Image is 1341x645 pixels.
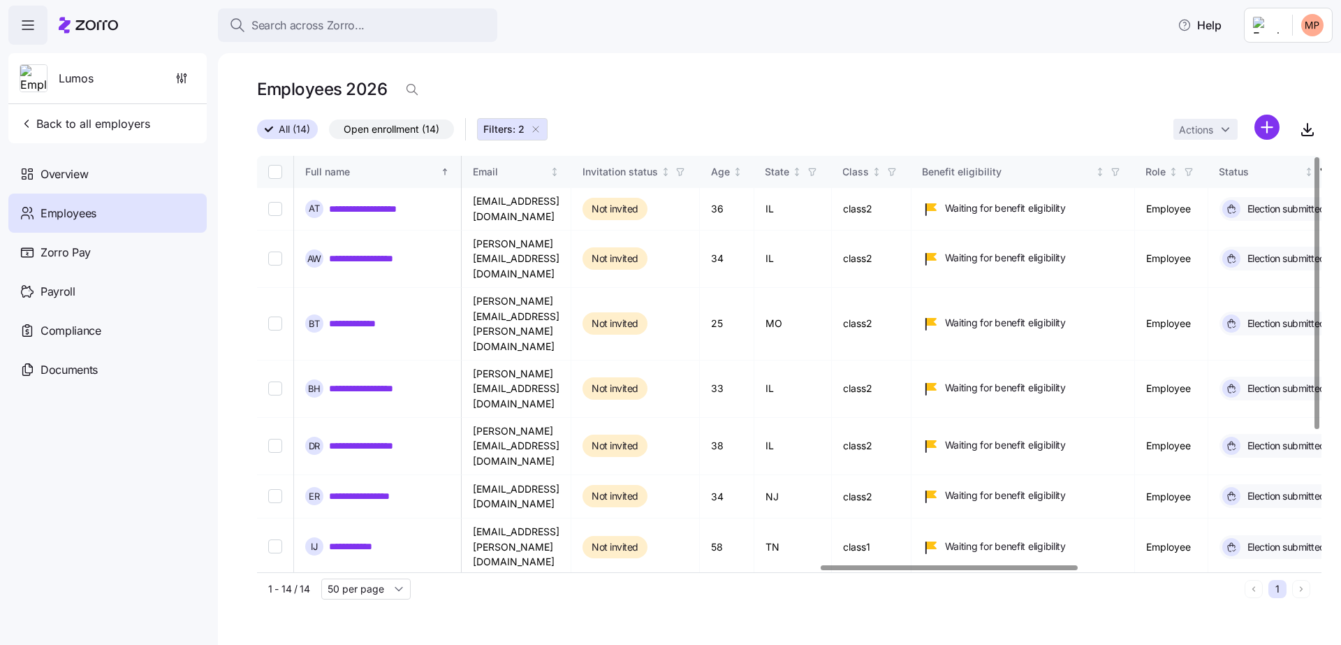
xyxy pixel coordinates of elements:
span: Not invited [592,250,638,267]
span: Election submitted [1243,202,1326,216]
span: Not invited [592,315,638,332]
span: Back to all employers [20,115,150,132]
td: [EMAIL_ADDRESS][DOMAIN_NAME] [462,188,571,231]
div: Not sorted [1095,167,1105,177]
span: Compliance [41,322,101,340]
a: Zorro Pay [8,233,207,272]
th: StateNot sorted [754,156,832,188]
button: Search across Zorro... [218,8,497,42]
div: Invitation status [582,164,658,180]
span: Search across Zorro... [251,17,365,34]
td: 58 [700,519,754,576]
td: Employee [1135,188,1208,231]
span: Employees [41,205,96,222]
span: Actions [1179,125,1213,135]
th: ClassNot sorted [832,156,911,188]
div: Not sorted [661,167,670,177]
div: Full name [305,164,438,180]
span: Election submitted [1243,317,1326,331]
img: Employer logo [20,65,47,93]
td: [EMAIL_ADDRESS][DOMAIN_NAME] [462,475,571,519]
th: Benefit eligibilityNot sorted [911,156,1135,188]
div: Benefit eligibility [923,164,1093,180]
button: Actions [1173,119,1238,140]
input: Select record 7 [268,540,282,554]
button: 1 [1268,580,1287,598]
input: Select record 2 [268,252,282,266]
td: Employee [1135,231,1208,288]
td: MO [754,288,832,361]
th: Invitation statusNot sorted [571,156,700,188]
div: Email [473,164,548,180]
span: D R [309,442,321,451]
span: Open enrollment (14) [344,120,439,138]
td: class2 [832,188,911,231]
span: Waiting for benefit eligibility [945,201,1066,215]
div: Not sorted [792,167,802,177]
span: Not invited [592,488,638,505]
td: 25 [700,288,754,361]
span: Not invited [592,539,638,556]
span: Waiting for benefit eligibility [945,438,1066,452]
td: Employee [1135,418,1208,475]
span: Election submitted [1243,439,1326,453]
td: [PERSON_NAME][EMAIL_ADDRESS][PERSON_NAME][DOMAIN_NAME] [462,288,571,361]
td: IL [754,188,832,231]
td: class2 [832,475,911,519]
h1: Employees 2026 [257,78,387,100]
div: Not sorted [550,167,559,177]
th: RoleNot sorted [1135,156,1208,188]
div: Not sorted [733,167,742,177]
a: Compliance [8,311,207,350]
input: Select record 5 [268,439,282,453]
td: [EMAIL_ADDRESS][PERSON_NAME][DOMAIN_NAME] [462,519,571,576]
td: Employee [1135,288,1208,361]
td: class2 [832,288,911,361]
input: Select record 3 [268,317,282,331]
button: Help [1166,11,1233,39]
span: Waiting for benefit eligibility [945,251,1066,265]
input: Select record 4 [268,382,282,396]
td: [PERSON_NAME][EMAIL_ADDRESS][DOMAIN_NAME] [462,231,571,288]
div: Age [711,164,730,180]
a: Overview [8,154,207,194]
td: IL [754,361,832,418]
a: Documents [8,350,207,389]
input: Select all records [268,165,282,179]
span: Documents [41,361,98,379]
span: Election submitted [1243,489,1326,503]
th: AgeNot sorted [700,156,754,188]
span: A W [307,254,322,263]
span: Election submitted [1243,382,1326,396]
span: All (14) [279,120,310,138]
img: 446a82e8e0b3e740ed07449cf5871109 [1301,14,1324,36]
span: 1 - 14 / 14 [268,582,310,596]
span: Waiting for benefit eligibility [945,381,1066,395]
svg: add icon [1254,115,1280,140]
span: Election submitted [1243,540,1326,554]
td: 38 [700,418,754,475]
button: Next page [1292,580,1310,598]
td: NJ [754,475,832,519]
span: A T [309,204,320,213]
span: Election submitted [1243,252,1326,266]
span: Waiting for benefit eligibility [945,316,1066,330]
span: Filters: 2 [483,122,525,136]
button: Previous page [1245,580,1263,598]
span: B T [309,319,320,328]
span: Payroll [41,283,75,300]
span: B H [308,384,321,393]
td: class1 [832,519,911,576]
td: class2 [832,361,911,418]
span: Overview [41,166,88,183]
td: Employee [1135,519,1208,576]
div: Not sorted [1168,167,1178,177]
button: Filters: 2 [477,118,548,140]
input: Select record 1 [268,202,282,216]
span: Not invited [592,201,638,217]
button: Back to all employers [14,110,156,138]
div: Class [843,164,870,180]
td: 33 [700,361,754,418]
span: I J [311,542,318,551]
a: Payroll [8,272,207,311]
